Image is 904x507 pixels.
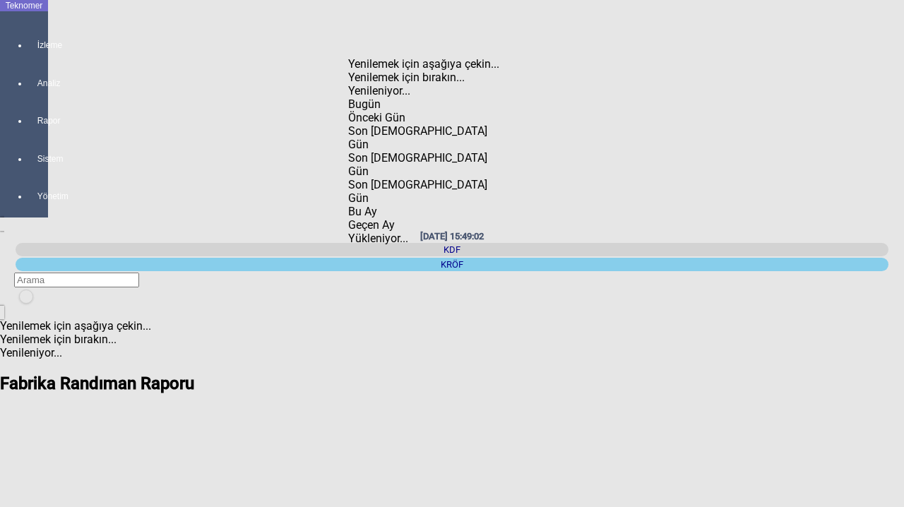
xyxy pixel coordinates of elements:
[37,153,39,165] span: Sistem
[348,151,507,178] div: Son [DEMOGRAPHIC_DATA] Gün
[348,218,507,232] div: Geçen Ay
[348,71,507,84] div: Yenilemek için bırakın...
[14,273,139,287] input: Arama
[37,78,39,89] span: Analiz
[348,97,507,232] div: Items
[348,205,507,218] div: Bu Ay
[16,243,888,256] div: KDF
[348,232,507,245] div: Yükleniyor...
[348,57,507,71] div: Yenilemek için aşağıya çekin...
[348,97,507,111] div: Bugün
[37,115,39,126] span: Rapor
[16,258,888,271] div: KRÖF
[348,84,507,97] div: Yenileniyor...
[348,124,507,151] div: Son [DEMOGRAPHIC_DATA] Gün
[37,191,39,202] span: Yönetim
[348,178,507,205] div: Son [DEMOGRAPHIC_DATA] Gün
[348,111,507,124] div: Önceki Gün
[37,40,39,51] span: İzleme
